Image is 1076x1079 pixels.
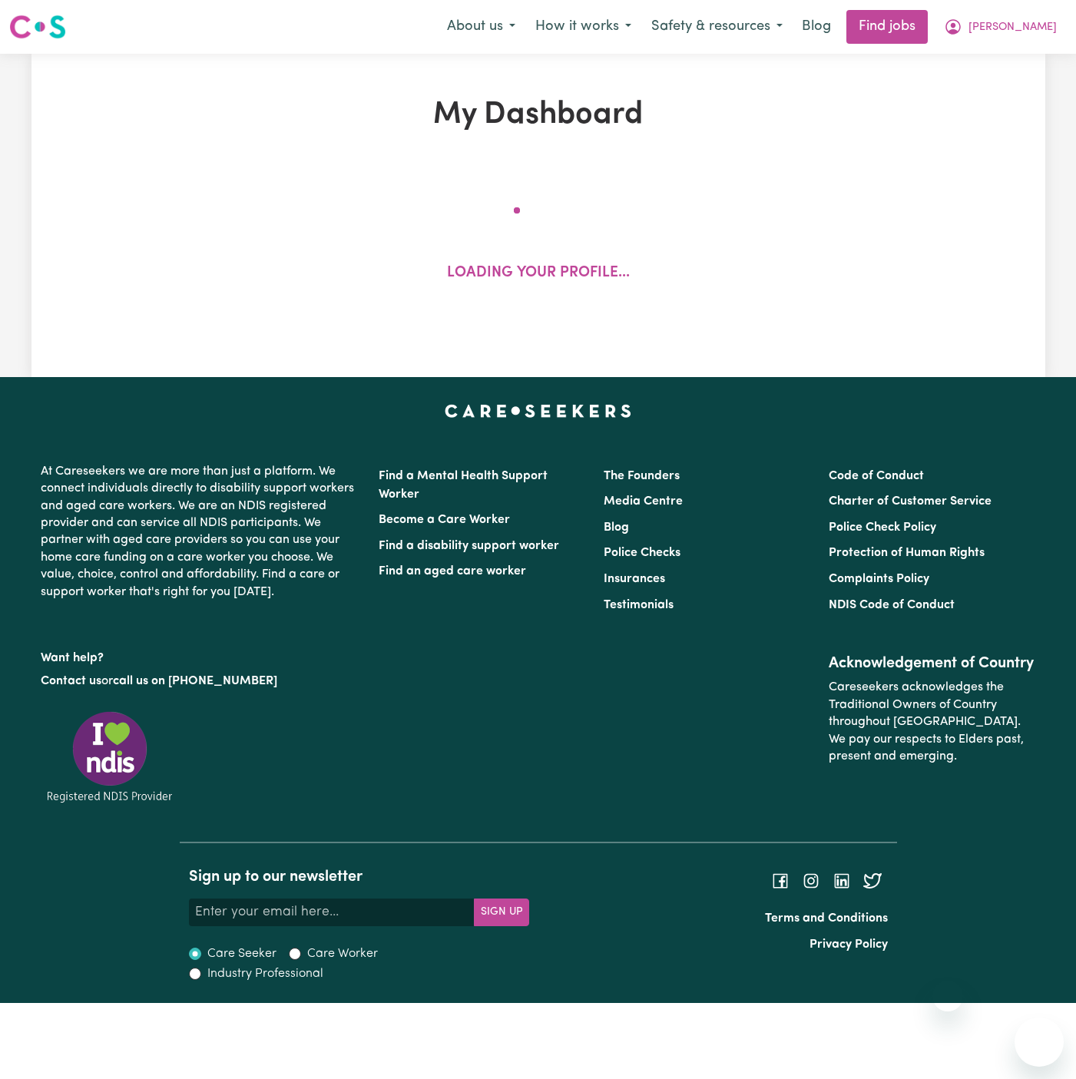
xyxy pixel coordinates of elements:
a: Find a Mental Health Support Worker [379,470,548,501]
p: At Careseekers we are more than just a platform. We connect individuals directly to disability su... [41,457,360,607]
a: Terms and Conditions [765,912,888,925]
a: Find an aged care worker [379,565,526,578]
a: Insurances [604,573,665,585]
a: Police Check Policy [829,521,936,534]
a: Complaints Policy [829,573,929,585]
a: Careseekers logo [9,9,66,45]
h1: My Dashboard [210,97,867,134]
p: Want help? [41,644,360,667]
label: Care Worker [307,945,378,963]
h2: Sign up to our newsletter [189,868,529,886]
button: About us [437,11,525,43]
a: Follow Careseekers on Twitter [863,875,882,887]
a: Follow Careseekers on LinkedIn [833,875,851,887]
p: Careseekers acknowledges the Traditional Owners of Country throughout [GEOGRAPHIC_DATA]. We pay o... [829,673,1035,771]
a: Become a Care Worker [379,514,510,526]
img: Careseekers logo [9,13,66,41]
button: How it works [525,11,641,43]
img: Registered NDIS provider [41,709,179,805]
a: Find a disability support worker [379,540,559,552]
input: Enter your email here... [189,899,475,926]
a: Testimonials [604,599,674,611]
button: Subscribe [474,899,529,926]
a: The Founders [604,470,680,482]
p: Loading your profile... [447,263,630,285]
a: Charter of Customer Service [829,495,992,508]
iframe: Close message [932,981,963,1011]
label: Care Seeker [207,945,276,963]
a: Find jobs [846,10,928,44]
h2: Acknowledgement of Country [829,654,1035,673]
span: [PERSON_NAME] [968,19,1057,36]
button: Safety & resources [641,11,793,43]
a: Blog [604,521,629,534]
button: My Account [934,11,1067,43]
a: Code of Conduct [829,470,924,482]
iframe: Button to launch messaging window [1015,1018,1064,1067]
a: Blog [793,10,840,44]
p: or [41,667,360,696]
a: Follow Careseekers on Facebook [771,875,790,887]
a: Follow Careseekers on Instagram [802,875,820,887]
a: Media Centre [604,495,683,508]
a: call us on [PHONE_NUMBER] [113,675,277,687]
a: Contact us [41,675,101,687]
a: Careseekers home page [445,405,631,417]
a: Protection of Human Rights [829,547,985,559]
a: NDIS Code of Conduct [829,599,955,611]
label: Industry Professional [207,965,323,983]
a: Police Checks [604,547,680,559]
a: Privacy Policy [809,938,888,951]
